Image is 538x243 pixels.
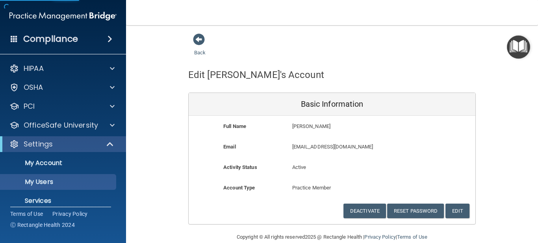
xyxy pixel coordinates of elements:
[292,183,372,193] p: Practice Member
[188,70,324,80] h4: Edit [PERSON_NAME]'s Account
[24,64,44,73] p: HIPAA
[24,83,43,92] p: OSHA
[9,121,115,130] a: OfficeSafe University
[9,139,114,149] a: Settings
[223,185,255,191] b: Account Type
[5,197,113,205] p: Services
[194,40,206,56] a: Back
[402,187,529,219] iframe: Drift Widget Chat Controller
[397,234,427,240] a: Terms of Use
[387,204,444,218] button: Reset Password
[9,64,115,73] a: HIPAA
[9,102,115,111] a: PCI
[223,144,236,150] b: Email
[10,210,43,218] a: Terms of Use
[24,139,53,149] p: Settings
[507,35,530,59] button: Open Resource Center
[292,163,372,172] p: Active
[223,123,246,129] b: Full Name
[292,142,418,152] p: [EMAIL_ADDRESS][DOMAIN_NAME]
[9,8,117,24] img: PMB logo
[24,102,35,111] p: PCI
[292,122,418,131] p: [PERSON_NAME]
[24,121,98,130] p: OfficeSafe University
[10,221,75,229] span: Ⓒ Rectangle Health 2024
[5,178,113,186] p: My Users
[23,33,78,45] h4: Compliance
[5,159,113,167] p: My Account
[364,234,395,240] a: Privacy Policy
[223,164,257,170] b: Activity Status
[9,83,115,92] a: OSHA
[189,93,475,116] div: Basic Information
[343,204,386,218] button: Deactivate
[52,210,88,218] a: Privacy Policy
